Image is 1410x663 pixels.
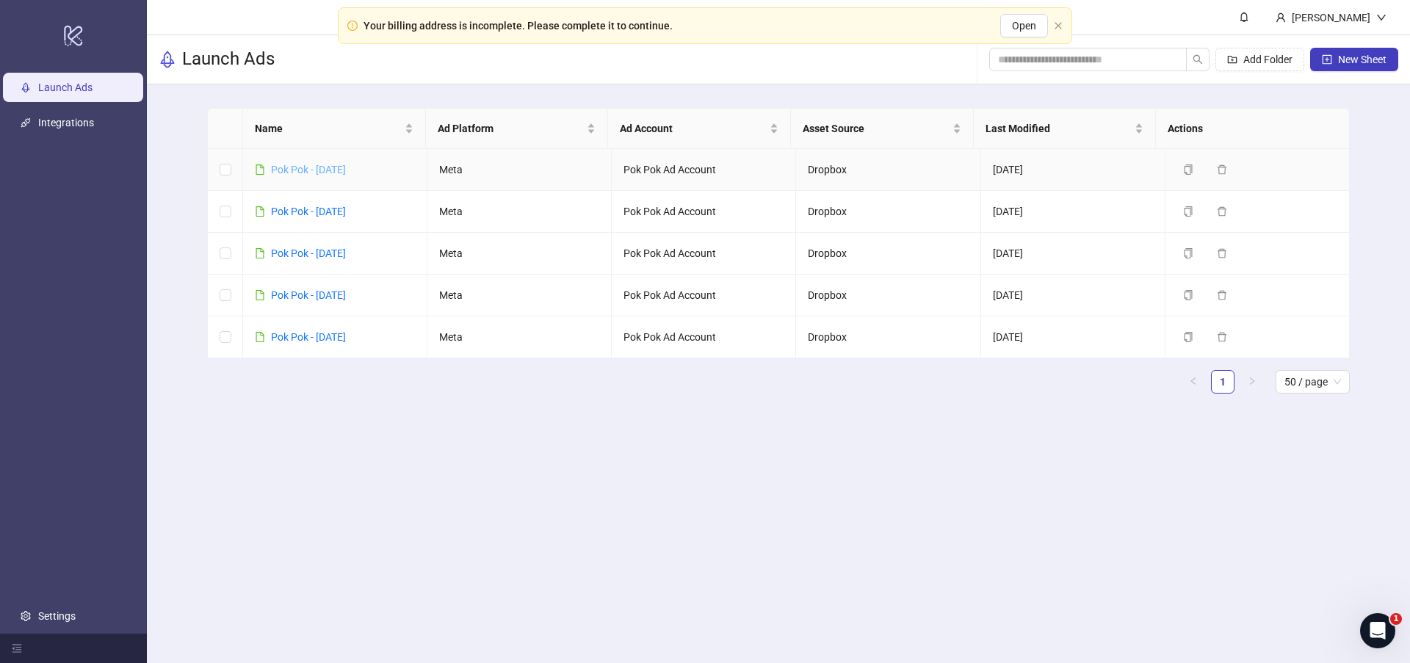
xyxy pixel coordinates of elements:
[1183,206,1193,217] span: copy
[1183,290,1193,300] span: copy
[1240,370,1264,394] li: Next Page
[159,51,176,68] span: rocket
[1310,48,1398,71] button: New Sheet
[612,233,796,275] td: Pok Pok Ad Account
[612,191,796,233] td: Pok Pok Ad Account
[1239,12,1249,22] span: bell
[608,109,791,149] th: Ad Account
[426,109,609,149] th: Ad Platform
[1012,20,1036,32] span: Open
[1376,12,1386,23] span: down
[1243,54,1292,65] span: Add Folder
[1217,206,1227,217] span: delete
[1054,21,1063,30] span: close
[981,275,1165,316] td: [DATE]
[1217,332,1227,342] span: delete
[791,109,974,149] th: Asset Source
[796,233,980,275] td: Dropbox
[796,191,980,233] td: Dropbox
[612,149,796,191] td: Pok Pok Ad Account
[1284,371,1341,393] span: 50 / page
[427,316,612,358] td: Meta
[271,206,346,217] a: Pok Pok - [DATE]
[438,120,585,137] span: Ad Platform
[271,164,346,175] a: Pok Pok - [DATE]
[255,332,265,342] span: file
[347,21,358,31] span: exclamation-circle
[243,109,426,149] th: Name
[612,316,796,358] td: Pok Pok Ad Account
[1276,12,1286,23] span: user
[1054,21,1063,31] button: close
[255,120,402,137] span: Name
[986,120,1132,137] span: Last Modified
[1156,109,1339,149] th: Actions
[1000,14,1048,37] button: Open
[427,149,612,191] td: Meta
[803,120,950,137] span: Asset Source
[1215,48,1304,71] button: Add Folder
[1193,54,1203,65] span: search
[427,275,612,316] td: Meta
[255,206,265,217] span: file
[1322,54,1332,65] span: plus-square
[796,316,980,358] td: Dropbox
[1183,332,1193,342] span: copy
[1211,370,1234,394] li: 1
[38,610,76,622] a: Settings
[1183,248,1193,258] span: copy
[427,191,612,233] td: Meta
[1182,370,1205,394] li: Previous Page
[1217,290,1227,300] span: delete
[1227,54,1237,65] span: folder-add
[1390,613,1402,625] span: 1
[1276,370,1350,394] div: Page Size
[620,120,767,137] span: Ad Account
[796,149,980,191] td: Dropbox
[255,164,265,175] span: file
[38,81,93,93] a: Launch Ads
[981,233,1165,275] td: [DATE]
[974,109,1157,149] th: Last Modified
[271,289,346,301] a: Pok Pok - [DATE]
[255,290,265,300] span: file
[1360,613,1395,648] iframe: Intercom live chat
[1240,370,1264,394] button: right
[12,643,22,653] span: menu-fold
[1217,248,1227,258] span: delete
[1286,10,1376,26] div: [PERSON_NAME]
[612,275,796,316] td: Pok Pok Ad Account
[1338,54,1386,65] span: New Sheet
[38,117,94,128] a: Integrations
[255,248,265,258] span: file
[182,48,275,71] h3: Launch Ads
[981,191,1165,233] td: [DATE]
[1189,377,1198,385] span: left
[1212,371,1234,393] a: 1
[271,331,346,343] a: Pok Pok - [DATE]
[1217,164,1227,175] span: delete
[796,275,980,316] td: Dropbox
[427,233,612,275] td: Meta
[1183,164,1193,175] span: copy
[1182,370,1205,394] button: left
[981,149,1165,191] td: [DATE]
[364,18,673,34] div: Your billing address is incomplete. Please complete it to continue.
[981,316,1165,358] td: [DATE]
[271,247,346,259] a: Pok Pok - [DATE]
[1248,377,1257,385] span: right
